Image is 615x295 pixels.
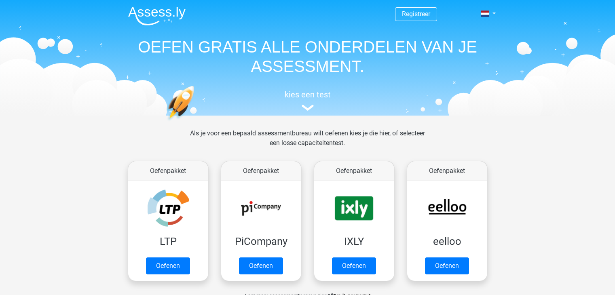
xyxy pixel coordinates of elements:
h1: OEFEN GRATIS ALLE ONDERDELEN VAN JE ASSESSMENT. [122,37,494,76]
img: assessment [302,105,314,111]
a: kies een test [122,90,494,111]
h5: kies een test [122,90,494,99]
a: Oefenen [239,257,283,274]
a: Oefenen [425,257,469,274]
a: Registreer [402,10,430,18]
div: Als je voor een bepaald assessmentbureau wilt oefenen kies je die hier, of selecteer een losse ca... [184,129,431,158]
a: Oefenen [146,257,190,274]
img: oefenen [166,86,226,159]
img: Assessly [128,6,186,25]
a: Oefenen [332,257,376,274]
